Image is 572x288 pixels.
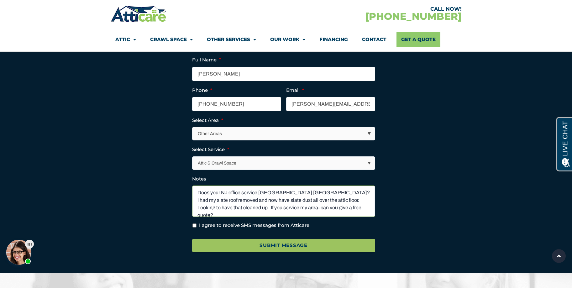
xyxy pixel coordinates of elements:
a: Financing [319,32,348,47]
a: Get A Quote [396,32,440,47]
nav: Menu [115,32,457,47]
label: Select Area [192,117,223,123]
span: Opens a chat window [15,5,50,13]
label: Select Service [192,146,229,153]
a: Other Services [207,32,256,47]
a: Our Work [270,32,305,47]
a: Contact [362,32,386,47]
input: Submit Message [192,239,375,252]
a: Attic [115,32,136,47]
label: Phone [192,87,212,93]
div: CALL NOW! [286,7,462,12]
label: Email [286,87,304,93]
a: Crawl Space [150,32,193,47]
label: Full Name [192,57,221,63]
iframe: Chat Invitation [3,238,34,269]
label: Notes [192,176,206,182]
label: I agree to receive SMS messages from Atticare [199,222,309,229]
